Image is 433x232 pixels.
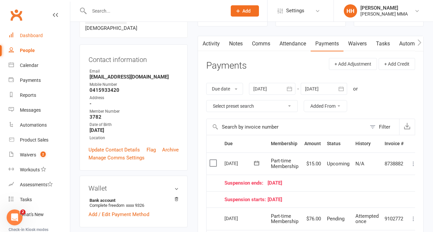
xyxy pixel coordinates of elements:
[198,36,224,51] a: Activity
[89,154,145,162] a: Manage Comms Settings
[224,36,247,51] a: Notes
[9,28,70,43] a: Dashboard
[301,135,324,152] th: Amount
[20,137,48,143] div: Product Sales
[87,6,222,16] input: Search...
[9,118,70,133] a: Automations
[20,182,53,187] div: Assessments
[382,135,406,152] th: Invoice #
[206,83,243,95] button: Due date
[268,135,301,152] th: Membership
[89,197,179,209] li: Complete freedom
[360,5,408,11] div: [PERSON_NAME]
[147,146,156,154] a: Flag
[343,36,371,51] a: Waivers
[327,161,349,167] span: Upcoming
[224,158,255,168] div: [DATE]
[9,88,70,103] a: Reports
[324,135,352,152] th: Status
[90,87,179,93] strong: 0415933420
[371,36,395,51] a: Tasks
[344,4,357,18] div: HH
[9,192,70,207] a: Tasks
[224,197,268,203] span: Suspension starts:
[90,95,179,101] div: Address
[162,146,179,154] a: Archive
[242,8,251,14] span: Add
[329,58,377,70] button: + Add Adjustment
[90,101,179,107] strong: -
[90,135,179,141] div: Location
[224,213,255,223] div: [DATE]
[9,73,70,88] a: Payments
[311,36,343,51] a: Payments
[304,100,347,112] button: Added From
[9,103,70,118] a: Messages
[90,114,179,120] strong: 3782
[20,197,32,202] div: Tasks
[379,123,390,131] div: Filter
[90,198,175,203] strong: Bank account
[90,74,179,80] strong: [EMAIL_ADDRESS][DOMAIN_NAME]
[231,5,259,17] button: Add
[89,210,149,218] a: Add / Edit Payment Method
[90,122,179,128] div: Date of Birth
[275,36,311,51] a: Attendance
[355,213,379,225] span: Attempted once
[89,146,140,154] a: Update Contact Details
[301,152,324,175] td: $15.00
[7,209,23,225] iframe: Intercom live chat
[224,180,403,186] div: [DATE]
[20,92,36,98] div: Reports
[89,185,179,192] h3: Wallet
[90,68,179,75] div: Email
[20,78,41,83] div: Payments
[271,158,298,169] span: Part-time Membership
[90,108,179,115] div: Member Number
[327,216,344,222] span: Pending
[20,152,36,157] div: Waivers
[20,167,40,172] div: Workouts
[271,213,298,225] span: Part-time Membership
[360,11,408,17] div: [PERSON_NAME] MMA
[206,61,247,71] h3: Payments
[9,133,70,147] a: Product Sales
[9,177,70,192] a: Assessments
[247,36,275,51] a: Comms
[90,127,179,133] strong: [DATE]
[85,25,137,31] span: [DEMOGRAPHIC_DATA]
[40,151,46,157] span: 2
[207,119,366,135] input: Search by invoice number
[355,161,364,167] span: N/A
[379,58,415,70] button: + Add Credit
[382,152,406,175] td: 8738882
[9,207,70,222] a: What's New
[352,135,382,152] th: History
[286,3,304,18] span: Settings
[126,203,144,208] span: xxxx 9326
[8,7,25,23] a: Clubworx
[224,180,268,186] span: Suspension ends:
[221,135,268,152] th: Due
[90,82,179,88] div: Mobile Number
[301,207,324,230] td: $76.00
[382,207,406,230] td: 9102772
[353,85,358,93] div: or
[20,48,35,53] div: People
[224,197,403,203] div: [DATE]
[20,63,38,68] div: Calendar
[9,147,70,162] a: Waivers 2
[20,209,26,215] span: 2
[366,119,399,135] button: Filter
[20,212,44,217] div: What's New
[20,122,47,128] div: Automations
[20,33,43,38] div: Dashboard
[9,43,70,58] a: People
[20,107,41,113] div: Messages
[89,53,179,63] h3: Contact information
[9,58,70,73] a: Calendar
[9,162,70,177] a: Workouts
